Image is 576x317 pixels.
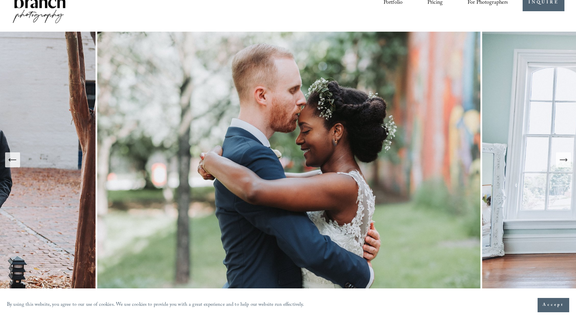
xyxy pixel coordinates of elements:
[7,300,304,310] p: By using this website, you agree to our use of cookies. We use cookies to provide you with a grea...
[543,302,564,308] span: Accept
[556,152,571,167] button: Next Slide
[97,32,482,288] img: Raleigh Wedding Photographer
[5,152,20,167] button: Previous Slide
[538,298,569,312] button: Accept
